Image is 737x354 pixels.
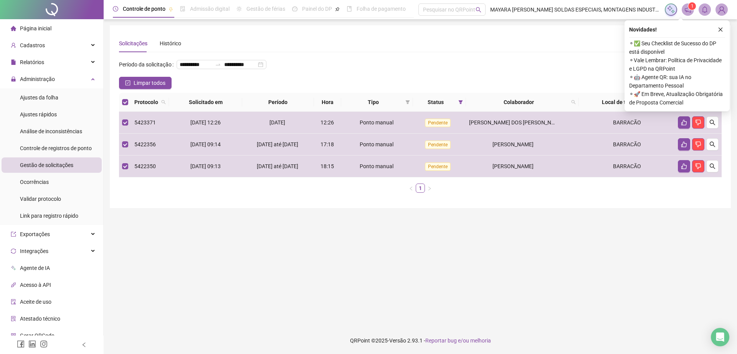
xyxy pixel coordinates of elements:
span: Ponto manual [360,141,393,147]
span: Atestado técnico [20,316,60,322]
img: 81816 [716,4,727,15]
span: book [347,6,352,12]
span: Versão [389,337,406,344]
th: Solicitado em [169,93,242,112]
span: 5422356 [134,141,156,147]
span: ⚬ 🚀 Em Breve, Atualização Obrigatória de Proposta Comercial [629,90,725,107]
span: 12:26 [321,119,334,126]
span: search [161,100,166,104]
span: bell [701,6,708,13]
span: Protocolo [134,98,158,106]
span: qrcode [11,333,16,338]
span: Pendente [425,119,451,127]
span: [DATE] até [DATE] [257,141,298,147]
span: search [476,7,481,13]
span: search [709,141,716,147]
span: 5423371 [134,119,156,126]
span: lock [11,76,16,82]
span: sync [11,248,16,254]
span: Ajustes da folha [20,94,58,101]
div: Histórico [160,39,181,48]
span: Status [416,98,455,106]
span: search [160,96,167,108]
span: dislike [695,119,701,126]
span: Local de trabalho [582,98,664,106]
span: Acesso à API [20,282,51,288]
span: sun [236,6,242,12]
span: check-square [125,80,131,86]
span: Folha de pagamento [357,6,406,12]
span: [PERSON_NAME] [492,163,534,169]
span: Gestão de solicitações [20,162,73,168]
span: Administração [20,76,55,82]
th: Hora [314,93,341,112]
sup: 1 [688,2,696,10]
span: Limpar todos [134,79,165,87]
span: like [681,163,687,169]
span: Reportar bug e/ou melhoria [425,337,491,344]
span: like [681,119,687,126]
span: Ajustes rápidos [20,111,57,117]
th: Período [242,93,314,112]
span: dashboard [292,6,297,12]
span: swap-right [215,61,221,68]
li: Próxima página [425,184,434,193]
span: ⚬ 🤖 Agente QR: sua IA no Departamento Pessoal [629,73,725,90]
span: file-done [180,6,185,12]
span: to [215,61,221,68]
span: Análise de inconsistências [20,128,82,134]
span: Validar protocolo [20,196,61,202]
td: BARRACÃO [579,112,675,134]
span: Pendente [425,141,451,149]
span: ⚬ Vale Lembrar: Política de Privacidade e LGPD na QRPoint [629,56,725,73]
span: search [570,96,577,108]
span: close [718,27,723,32]
span: 5422350 [134,163,156,169]
li: 1 [416,184,425,193]
span: instagram [40,340,48,348]
span: search [709,119,716,126]
span: filter [457,96,464,108]
span: [PERSON_NAME] [492,141,534,147]
span: dislike [695,141,701,147]
button: Limpar todos [119,77,172,89]
span: Integrações [20,248,48,254]
span: right [427,186,432,191]
span: [DATE] 09:14 [190,141,221,147]
span: search [709,163,716,169]
button: right [425,184,434,193]
li: Página anterior [407,184,416,193]
span: pushpin [169,7,173,12]
span: [DATE] 09:13 [190,163,221,169]
span: file [11,60,16,65]
span: filter [404,96,411,108]
span: notification [684,6,691,13]
span: Exportações [20,231,50,237]
span: left [81,342,87,347]
span: left [409,186,413,191]
span: home [11,26,16,31]
button: left [407,184,416,193]
td: BARRACÃO [579,155,675,177]
span: Novidades ! [629,25,657,34]
span: solution [11,316,16,321]
span: [DATE] [269,119,285,126]
span: [DATE] 12:26 [190,119,221,126]
span: clock-circle [113,6,118,12]
span: Ponto manual [360,163,393,169]
span: Controle de registros de ponto [20,145,92,151]
div: Open Intercom Messenger [711,328,729,346]
span: Aceite de uso [20,299,51,305]
span: facebook [17,340,25,348]
span: Agente de IA [20,265,50,271]
span: 18:15 [321,163,334,169]
span: Gerar QRCode [20,332,54,339]
span: Ocorrências [20,179,49,185]
td: BARRACÃO [579,134,675,155]
span: export [11,232,16,237]
span: Página inicial [20,25,51,31]
span: ⚬ ✅ Seu Checklist de Sucesso do DP está disponível [629,39,725,56]
span: filter [458,100,463,104]
span: linkedin [28,340,36,348]
span: 17:18 [321,141,334,147]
